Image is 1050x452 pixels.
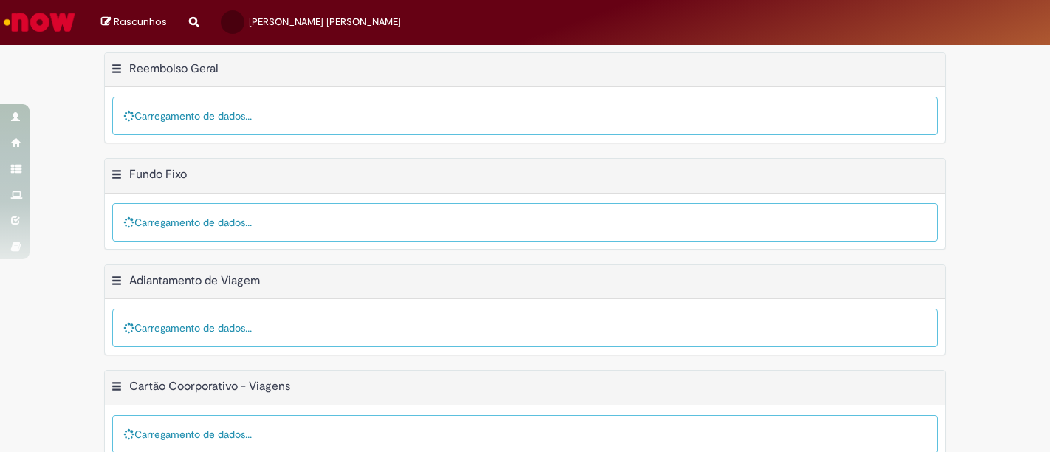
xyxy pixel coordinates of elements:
button: Reembolso Geral Menu de contexto [111,61,123,81]
h2: Adiantamento de Viagem [129,273,260,288]
span: Rascunhos [114,15,167,29]
div: Carregamento de dados... [112,203,938,242]
div: Carregamento de dados... [112,309,938,347]
img: ServiceNow [1,7,78,37]
h2: Reembolso Geral [129,61,219,76]
div: Carregamento de dados... [112,97,938,135]
h2: Fundo Fixo [129,167,187,182]
h2: Cartão Coorporativo - Viagens [129,380,290,394]
span: [PERSON_NAME] [PERSON_NAME] [249,16,401,28]
a: Rascunhos [101,16,167,30]
button: Cartão Coorporativo - Viagens Menu de contexto [111,379,123,398]
button: Fundo Fixo Menu de contexto [111,167,123,186]
button: Adiantamento de Viagem Menu de contexto [111,273,123,292]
